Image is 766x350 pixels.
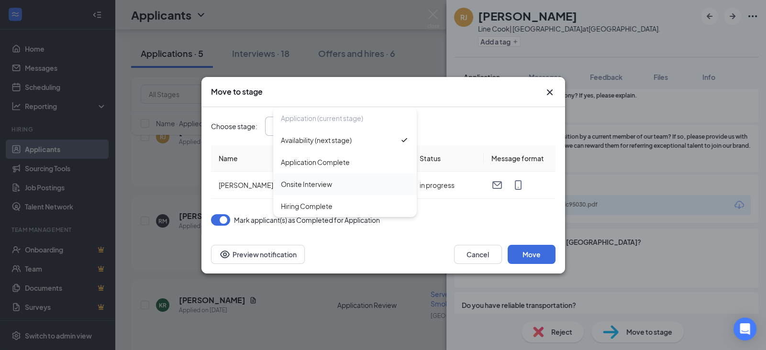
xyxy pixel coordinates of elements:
span: Mark applicant(s) as Completed for Application [234,214,380,226]
svg: Email [491,179,503,191]
h3: Move to stage [211,87,263,97]
span: [PERSON_NAME] [219,181,273,189]
svg: Checkmark [400,135,409,145]
svg: Cross [544,87,555,98]
button: Move [508,245,555,264]
span: Choose stage : [211,121,257,131]
div: Hiring Complete [281,201,333,211]
th: Status [412,145,484,172]
div: Application Complete [281,157,350,167]
svg: Eye [219,249,231,260]
button: Close [544,87,555,98]
button: Cancel [454,245,502,264]
div: Open Intercom Messenger [733,317,756,340]
div: Availability (next stage) [281,135,352,145]
div: Onsite Interview [281,179,332,189]
div: Application (current stage) [281,113,363,123]
th: Name [211,145,412,172]
svg: MobileSms [512,179,524,191]
td: in progress [412,172,484,199]
th: Message format [484,145,555,172]
button: Preview notificationEye [211,245,305,264]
